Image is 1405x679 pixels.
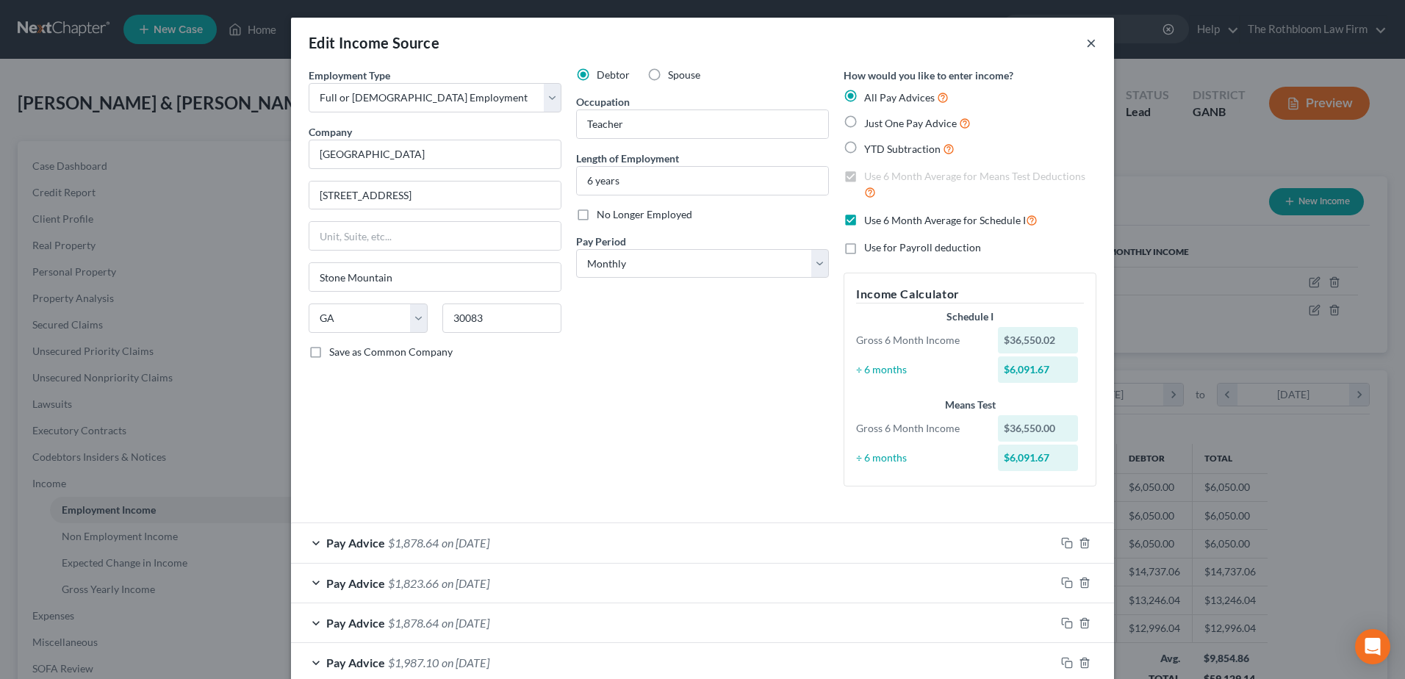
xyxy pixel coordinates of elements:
[309,222,561,250] input: Unit, Suite, etc...
[442,655,489,669] span: on [DATE]
[856,285,1084,303] h5: Income Calculator
[576,235,626,248] span: Pay Period
[864,241,981,254] span: Use for Payroll deduction
[326,655,385,669] span: Pay Advice
[326,576,385,590] span: Pay Advice
[309,69,390,82] span: Employment Type
[577,110,828,138] input: --
[849,450,991,465] div: ÷ 6 months
[577,167,828,195] input: ex: 2 years
[1086,34,1096,51] button: ×
[849,362,991,377] div: ÷ 6 months
[309,263,561,291] input: Enter city...
[309,126,352,138] span: Company
[864,91,935,104] span: All Pay Advices
[442,616,489,630] span: on [DATE]
[998,356,1079,383] div: $6,091.67
[309,182,561,209] input: Enter address...
[388,536,439,550] span: $1,878.64
[326,616,385,630] span: Pay Advice
[442,576,489,590] span: on [DATE]
[998,415,1079,442] div: $36,550.00
[442,303,561,333] input: Enter zip...
[864,214,1026,226] span: Use 6 Month Average for Schedule I
[849,421,991,436] div: Gross 6 Month Income
[442,536,489,550] span: on [DATE]
[998,327,1079,353] div: $36,550.02
[309,32,439,53] div: Edit Income Source
[844,68,1013,83] label: How would you like to enter income?
[856,309,1084,324] div: Schedule I
[864,143,941,155] span: YTD Subtraction
[326,536,385,550] span: Pay Advice
[864,170,1085,182] span: Use 6 Month Average for Means Test Deductions
[388,655,439,669] span: $1,987.10
[1355,629,1390,664] div: Open Intercom Messenger
[576,94,630,109] label: Occupation
[576,151,679,166] label: Length of Employment
[329,345,453,358] span: Save as Common Company
[998,445,1079,471] div: $6,091.67
[864,117,957,129] span: Just One Pay Advice
[597,208,692,220] span: No Longer Employed
[388,576,439,590] span: $1,823.66
[309,140,561,169] input: Search company by name...
[856,398,1084,412] div: Means Test
[597,68,630,81] span: Debtor
[388,616,439,630] span: $1,878.64
[668,68,700,81] span: Spouse
[849,333,991,348] div: Gross 6 Month Income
